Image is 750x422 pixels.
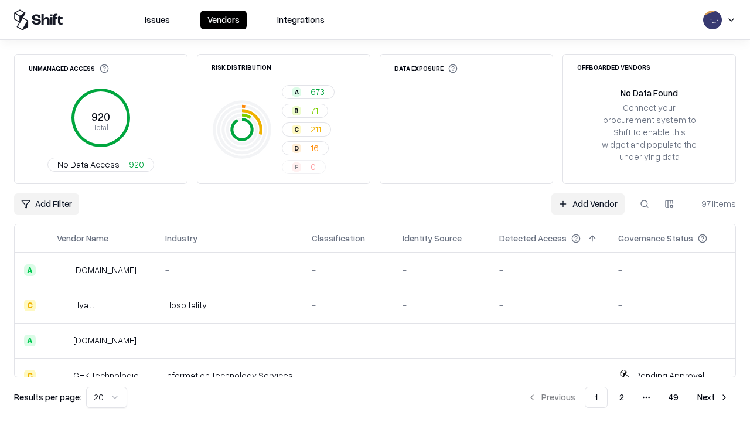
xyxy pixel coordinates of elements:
[165,299,293,311] div: Hospitality
[165,369,293,382] div: Information Technology Services
[618,264,726,276] div: -
[312,264,384,276] div: -
[212,64,271,70] div: Risk Distribution
[138,11,177,29] button: Issues
[499,369,599,382] div: -
[618,232,693,244] div: Governance Status
[577,64,650,70] div: Offboarded Vendors
[282,85,335,99] button: A673
[57,232,108,244] div: Vendor Name
[57,300,69,311] img: Hyatt
[618,334,726,346] div: -
[91,110,110,123] tspan: 920
[24,264,36,276] div: A
[24,370,36,382] div: C
[57,264,69,276] img: intrado.com
[403,264,480,276] div: -
[311,142,319,154] span: 16
[292,144,301,153] div: D
[601,101,698,164] div: Connect your procurement system to Shift to enable this widget and populate the underlying data
[73,264,137,276] div: [DOMAIN_NAME]
[14,193,79,215] button: Add Filter
[403,369,480,382] div: -
[499,264,599,276] div: -
[499,299,599,311] div: -
[270,11,332,29] button: Integrations
[403,334,480,346] div: -
[282,104,328,118] button: B71
[312,334,384,346] div: -
[520,387,736,408] nav: pagination
[165,334,293,346] div: -
[312,299,384,311] div: -
[73,369,146,382] div: GHK Technologies Inc.
[14,391,81,403] p: Results per page:
[585,387,608,408] button: 1
[129,158,144,171] span: 920
[312,232,365,244] div: Classification
[57,370,69,382] img: GHK Technologies Inc.
[57,158,120,171] span: No Data Access
[618,299,726,311] div: -
[311,123,321,135] span: 211
[311,104,318,117] span: 71
[165,264,293,276] div: -
[282,122,331,137] button: C211
[200,11,247,29] button: Vendors
[24,335,36,346] div: A
[499,334,599,346] div: -
[312,369,384,382] div: -
[689,198,736,210] div: 971 items
[621,87,678,99] div: No Data Found
[93,122,108,132] tspan: Total
[73,299,94,311] div: Hyatt
[659,387,688,408] button: 49
[394,64,458,73] div: Data Exposure
[73,334,137,346] div: [DOMAIN_NAME]
[29,64,109,73] div: Unmanaged Access
[24,300,36,311] div: C
[282,141,329,155] button: D16
[610,387,633,408] button: 2
[292,106,301,115] div: B
[551,193,625,215] a: Add Vendor
[292,125,301,134] div: C
[499,232,567,244] div: Detected Access
[403,299,480,311] div: -
[47,158,154,172] button: No Data Access920
[165,232,197,244] div: Industry
[292,87,301,97] div: A
[403,232,462,244] div: Identity Source
[311,86,325,98] span: 673
[635,369,704,382] div: Pending Approval
[690,387,736,408] button: Next
[57,335,69,346] img: primesec.co.il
